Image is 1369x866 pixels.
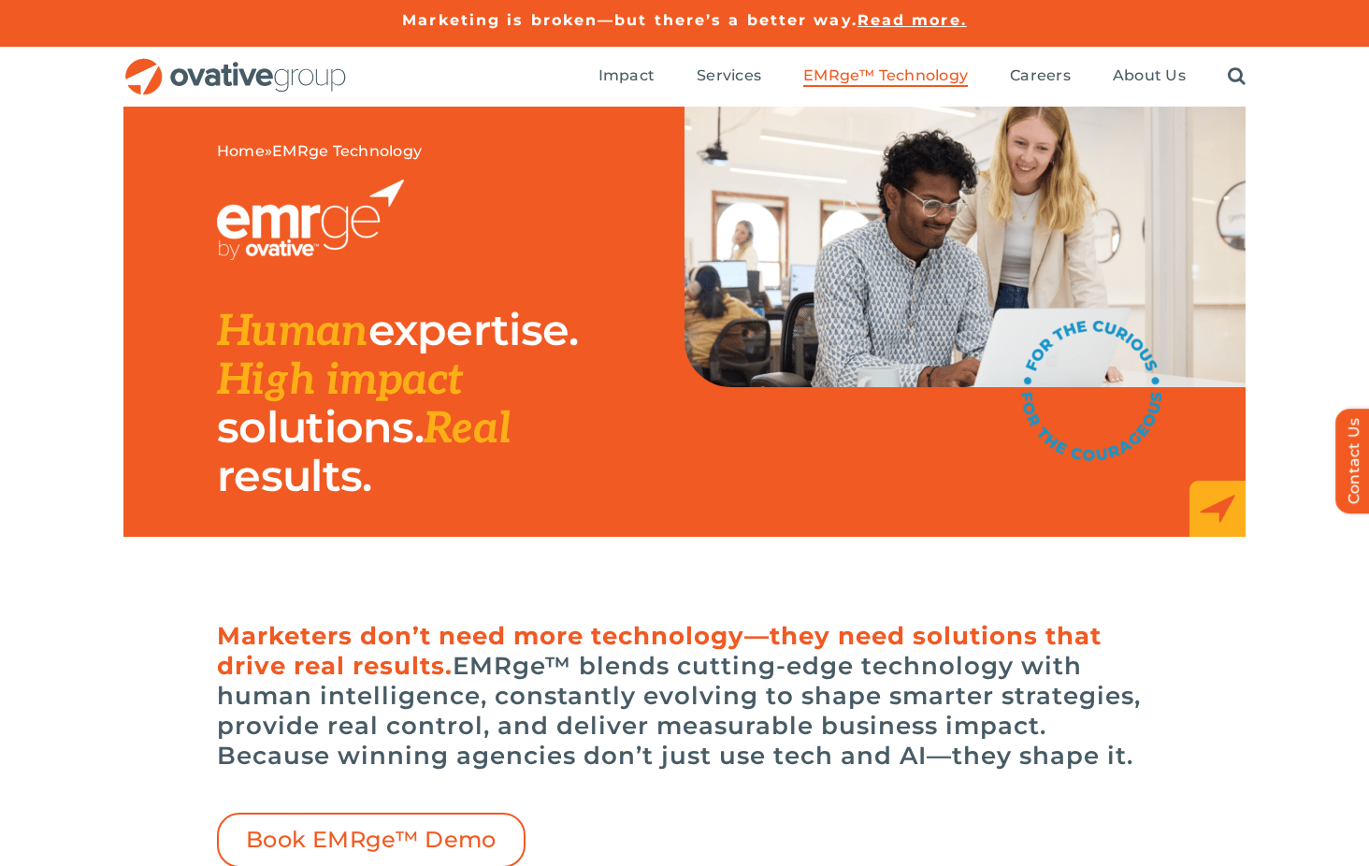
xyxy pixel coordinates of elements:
[217,306,368,358] span: Human
[217,400,424,454] span: solutions.
[697,66,761,87] a: Services
[857,11,967,29] a: Read more.
[217,354,463,407] span: High impact
[803,66,968,87] a: EMRge™ Technology
[1113,66,1186,85] span: About Us
[272,142,422,160] span: EMRge Technology
[368,303,579,356] span: expertise.
[803,66,968,85] span: EMRge™ Technology
[246,827,497,854] span: Book EMRge™ Demo
[598,66,655,87] a: Impact
[697,66,761,85] span: Services
[217,142,422,161] span: »
[217,449,371,502] span: results.
[424,403,511,455] span: Real
[598,66,655,85] span: Impact
[217,621,1152,771] h6: EMRge™ blends cutting-edge technology with human intelligence, constantly evolving to shape smart...
[684,107,1246,387] img: EMRge Landing Page Header Image
[598,47,1246,107] nav: Menu
[1228,66,1246,87] a: Search
[1010,66,1071,87] a: Careers
[217,621,1102,681] span: Marketers don’t need more technology—they need solutions that drive real results.
[1010,66,1071,85] span: Careers
[1113,66,1186,87] a: About Us
[217,142,265,160] a: Home
[1189,481,1246,537] img: EMRge_HomePage_Elements_Arrow Box
[123,56,348,74] a: OG_Full_horizontal_RGB
[217,180,404,260] img: EMRGE_RGB_wht
[402,11,857,29] a: Marketing is broken—but there’s a better way.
